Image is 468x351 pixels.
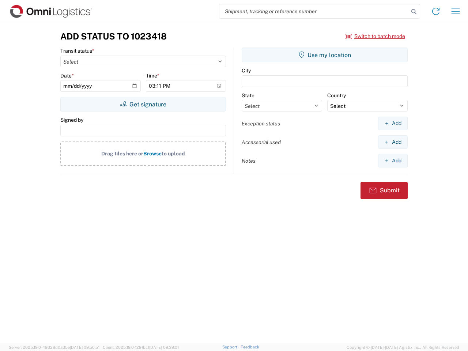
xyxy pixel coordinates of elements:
[361,182,408,199] button: Submit
[103,345,179,350] span: Client: 2025.19.0-129fbcf
[60,31,167,42] h3: Add Status to 1023418
[60,72,74,79] label: Date
[60,97,226,112] button: Get signature
[162,151,185,156] span: to upload
[219,4,409,18] input: Shipment, tracking or reference number
[327,92,346,99] label: Country
[242,92,254,99] label: State
[101,151,143,156] span: Drag files here or
[242,120,280,127] label: Exception status
[378,117,408,130] button: Add
[242,158,256,164] label: Notes
[60,48,94,54] label: Transit status
[347,344,459,351] span: Copyright © [DATE]-[DATE] Agistix Inc., All Rights Reserved
[9,345,99,350] span: Server: 2025.19.0-49328d0a35e
[346,30,405,42] button: Switch to batch mode
[70,345,99,350] span: [DATE] 09:50:51
[143,151,162,156] span: Browse
[149,345,179,350] span: [DATE] 09:39:01
[242,139,281,146] label: Accessorial used
[242,48,408,62] button: Use my location
[378,154,408,167] button: Add
[60,117,83,123] label: Signed by
[378,135,408,149] button: Add
[222,345,241,349] a: Support
[241,345,259,349] a: Feedback
[242,67,251,74] label: City
[146,72,159,79] label: Time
